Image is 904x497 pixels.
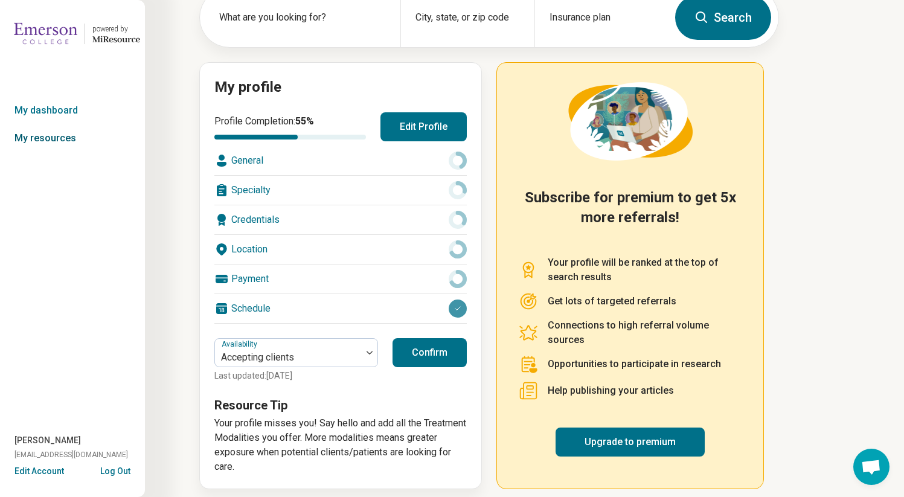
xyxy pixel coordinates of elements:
p: Your profile will be ranked at the top of search results [548,255,742,284]
div: Schedule [214,294,467,323]
span: [PERSON_NAME] [14,434,81,447]
button: Edit Account [14,465,64,478]
p: Get lots of targeted referrals [548,294,676,309]
div: powered by [92,24,140,34]
h2: My profile [214,77,467,98]
h3: Resource Tip [214,397,467,414]
span: [EMAIL_ADDRESS][DOMAIN_NAME] [14,449,128,460]
img: Emerson College [14,19,77,48]
label: Availability [222,340,260,348]
p: Connections to high referral volume sources [548,318,742,347]
div: Location [214,235,467,264]
div: General [214,146,467,175]
h2: Subscribe for premium to get 5x more referrals! [519,188,742,241]
div: Open chat [853,449,890,485]
div: Payment [214,265,467,293]
a: Upgrade to premium [556,428,705,457]
button: Log Out [100,465,130,475]
span: 55 % [295,115,314,127]
p: Help publishing your articles [548,383,674,398]
button: Edit Profile [380,112,467,141]
div: Specialty [214,176,467,205]
div: Credentials [214,205,467,234]
button: Confirm [393,338,467,367]
p: Last updated: [DATE] [214,370,378,382]
div: Profile Completion: [214,114,366,139]
a: Emerson Collegepowered by [5,19,140,48]
p: Your profile misses you! Say hello and add all the Treatment Modalities you offer. More modalitie... [214,416,467,474]
p: Opportunities to participate in research [548,357,721,371]
label: What are you looking for? [219,10,386,25]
